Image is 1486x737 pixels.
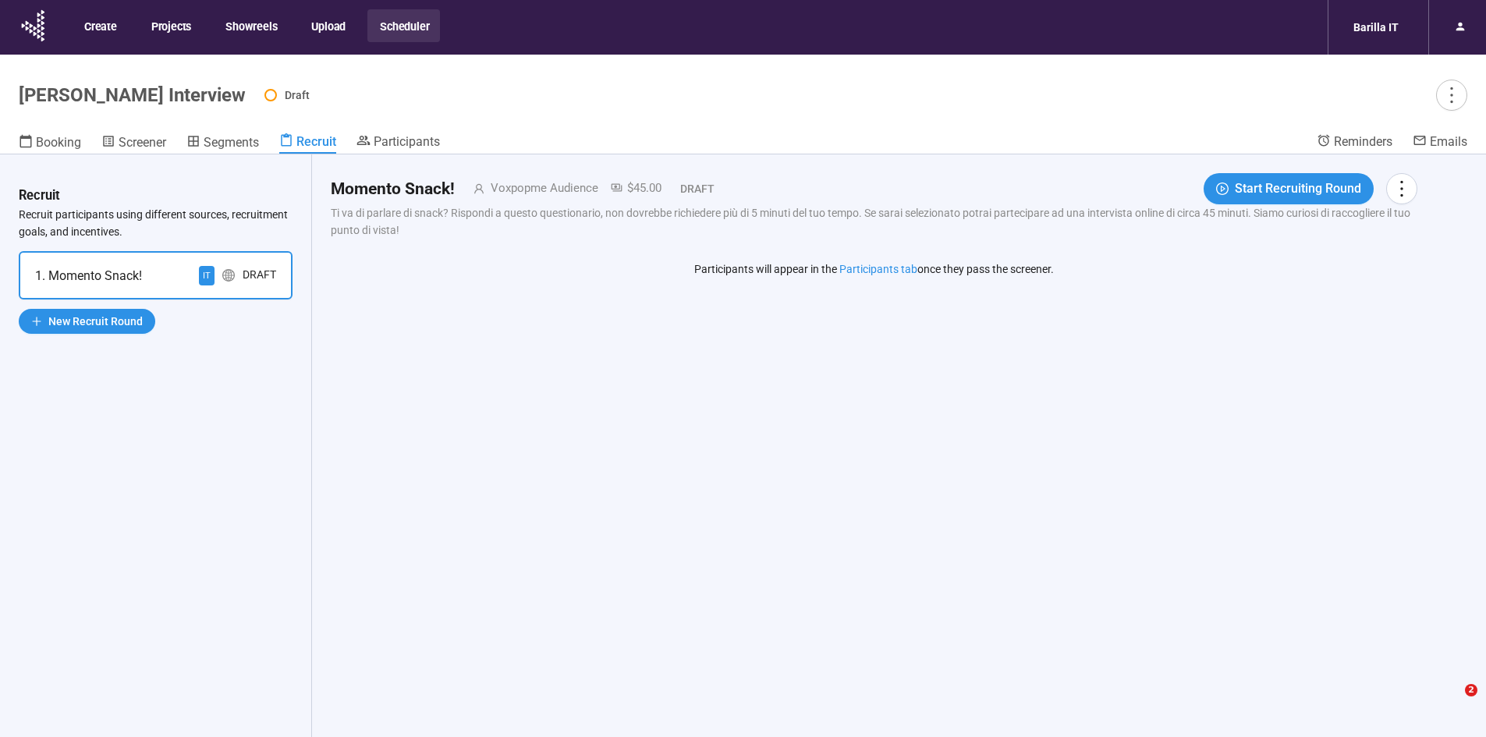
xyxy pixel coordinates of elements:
[204,135,259,150] span: Segments
[484,179,598,198] div: Voxpopme Audience
[1216,182,1229,195] span: play-circle
[19,206,293,240] p: Recruit participants using different sources, recruitment goals, and incentives.
[279,133,336,154] a: Recruit
[1386,173,1417,204] button: more
[455,183,484,194] span: user
[243,266,276,285] div: Draft
[31,316,42,327] span: plus
[36,135,81,150] span: Booking
[1465,684,1477,696] span: 2
[101,133,166,154] a: Screener
[1317,133,1392,152] a: Reminders
[1235,179,1361,198] span: Start Recruiting Round
[19,84,246,106] h1: [PERSON_NAME] Interview
[139,9,202,42] button: Projects
[19,309,155,334] button: plusNew Recruit Round
[356,133,440,152] a: Participants
[299,9,356,42] button: Upload
[19,133,81,154] a: Booking
[186,133,259,154] a: Segments
[839,263,917,275] a: Participants tab
[1334,134,1392,149] span: Reminders
[1430,134,1467,149] span: Emails
[119,135,166,150] span: Screener
[1441,84,1462,105] span: more
[661,180,715,197] div: Draft
[35,266,142,285] div: 1. Momento Snack!
[213,9,288,42] button: Showreels
[199,266,215,285] div: IT
[1204,173,1374,204] button: play-circleStart Recruiting Round
[19,186,60,206] h3: Recruit
[331,176,455,202] h2: Momento Snack!
[48,313,143,330] span: New Recruit Round
[285,89,310,101] span: Draft
[331,204,1417,239] p: Ti va di parlare di snack? Rispondi a questo questionario, non dovrebbe richiedere più di 5 minut...
[72,9,128,42] button: Create
[1344,12,1408,42] div: Barilla IT
[598,179,661,198] div: $45.00
[1413,133,1467,152] a: Emails
[1436,80,1467,111] button: more
[296,134,336,149] span: Recruit
[374,134,440,149] span: Participants
[1391,178,1412,199] span: more
[222,269,235,282] span: global
[367,9,440,42] button: Scheduler
[694,260,1054,278] p: Participants will appear in the once they pass the screener.
[1433,684,1470,721] iframe: Intercom live chat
